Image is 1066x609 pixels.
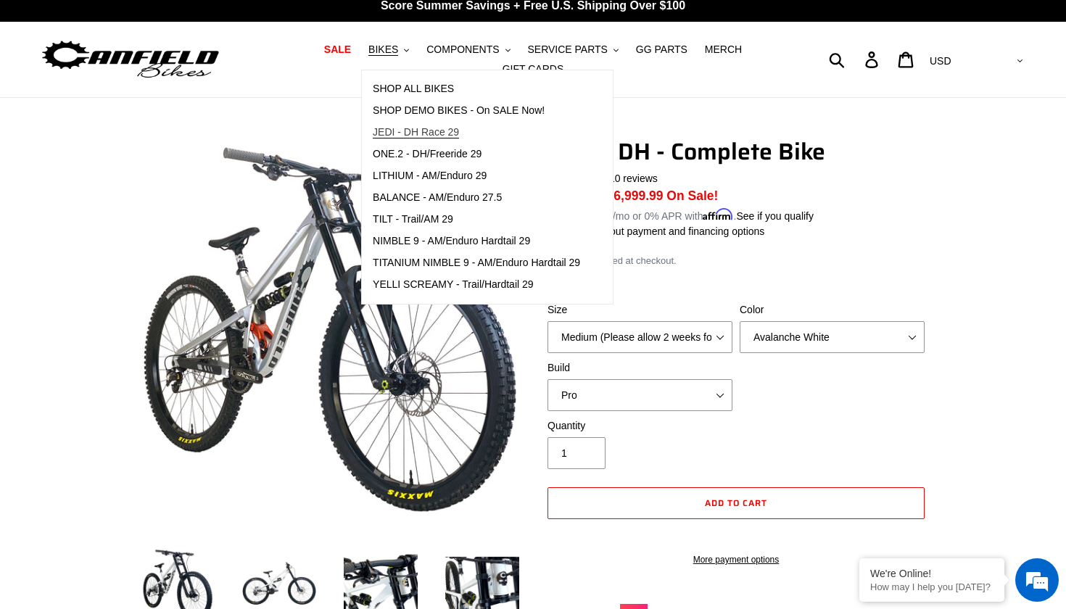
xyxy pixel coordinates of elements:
a: SHOP ALL BIKES [362,78,591,100]
span: MERCH [705,43,742,56]
a: SHOP DEMO BIKES - On SALE Now! [362,100,591,122]
label: Size [548,302,732,318]
span: YELLI SCREAMY - Trail/Hardtail 29 [373,278,534,291]
span: LITHIUM - AM/Enduro 29 [373,170,487,182]
p: How may I help you today? [870,581,993,592]
span: GG PARTS [636,43,687,56]
a: SALE [317,40,358,59]
button: SERVICE PARTS [520,40,625,59]
a: JEDI - DH Race 29 [362,122,591,144]
span: On Sale! [666,186,718,205]
span: We're online! [84,183,200,329]
span: NIMBLE 9 - AM/Enduro Hardtail 29 [373,235,530,247]
div: calculated at checkout. [544,254,928,268]
a: BALANCE - AM/Enduro 27.5 [362,187,591,209]
a: GIFT CARDS [495,59,571,79]
button: BIKES [361,40,416,59]
span: Affirm [703,208,733,220]
div: Navigation go back [16,80,38,101]
a: TILT - Trail/AM 29 [362,209,591,231]
img: Canfield Bikes [40,37,221,83]
button: COMPONENTS [419,40,517,59]
span: COMPONENTS [426,43,499,56]
p: Starting at /mo or 0% APR with . [544,205,814,224]
span: 10 reviews [609,173,658,184]
span: TILT - Trail/AM 29 [373,213,453,225]
a: YELLI SCREAMY - Trail/Hardtail 29 [362,274,591,296]
h1: ONE.2 DH - Complete Bike [544,138,928,165]
label: Build [548,360,732,376]
span: ONE.2 - DH/Freeride 29 [373,148,482,160]
a: Learn more about payment and financing options [544,225,764,237]
span: BIKES [368,43,398,56]
div: We're Online! [870,568,993,579]
a: MERCH [698,40,749,59]
span: BALANCE - AM/Enduro 27.5 [373,191,502,204]
a: TITANIUM NIMBLE 9 - AM/Enduro Hardtail 29 [362,252,591,274]
span: Add to cart [705,496,767,510]
span: SERVICE PARTS [527,43,607,56]
span: SALE [324,43,351,56]
span: GIFT CARDS [503,63,564,75]
button: Add to cart [548,487,925,519]
span: SHOP ALL BIKES [373,83,454,95]
input: Search [837,43,874,75]
img: d_696896380_company_1647369064580_696896380 [46,72,83,109]
a: NIMBLE 9 - AM/Enduro Hardtail 29 [362,231,591,252]
a: See if you qualify - Learn more about Affirm Financing (opens in modal) [736,210,814,222]
a: ONE.2 - DH/Freeride 29 [362,144,591,165]
label: Color [740,302,925,318]
span: TITANIUM NIMBLE 9 - AM/Enduro Hardtail 29 [373,257,580,269]
a: LITHIUM - AM/Enduro 29 [362,165,591,187]
label: Quantity [548,418,732,434]
a: GG PARTS [629,40,695,59]
span: $6,999.99 [607,188,664,203]
span: SHOP DEMO BIKES - On SALE Now! [373,104,545,117]
span: JEDI - DH Race 29 [373,126,459,138]
div: Minimize live chat window [238,7,273,42]
a: More payment options [548,553,925,566]
div: Chat with us now [97,81,265,100]
textarea: Type your message and hit 'Enter' [7,396,276,447]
